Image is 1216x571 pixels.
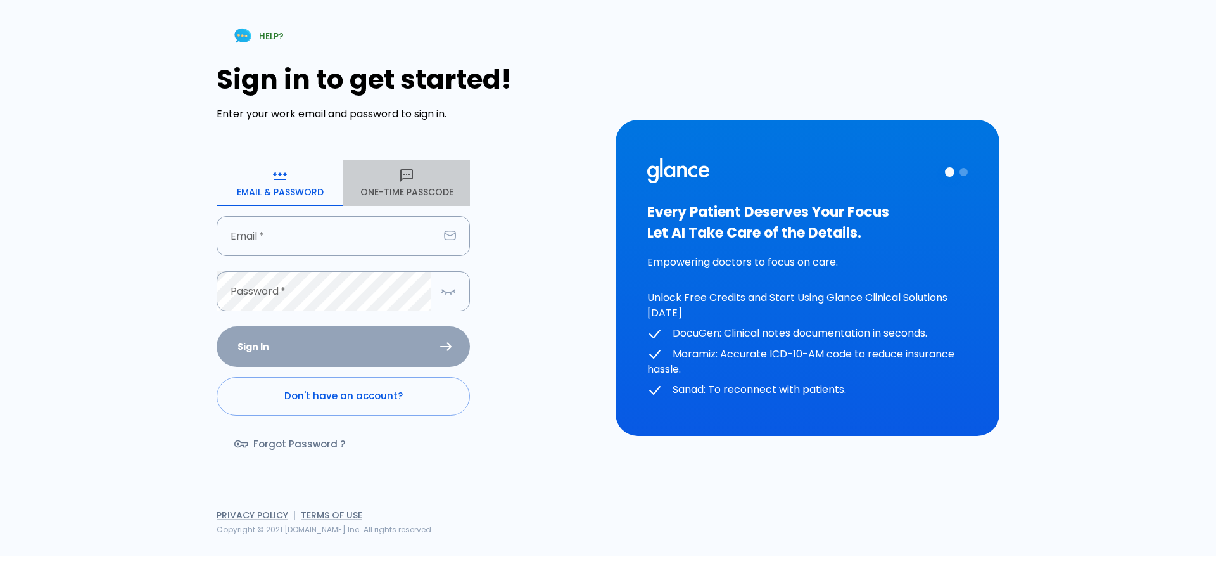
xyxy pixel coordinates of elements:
[293,509,296,522] span: |
[217,509,288,522] a: Privacy Policy
[217,377,470,415] a: Don't have an account?
[217,160,343,206] button: Email & Password
[647,202,968,243] h3: Every Patient Deserves Your Focus Let AI Take Care of the Details.
[647,326,968,342] p: DocuGen: Clinical notes documentation in seconds.
[343,160,470,206] button: One-Time Passcode
[217,216,439,256] input: dr.ahmed@clinic.com
[647,347,968,378] p: Moramiz: Accurate ICD-10-AM code to reduce insurance hassle.
[217,426,365,463] a: Forgot Password ?
[217,20,299,52] a: HELP?
[217,64,600,95] h1: Sign in to get started!
[232,25,254,47] img: Chat Support
[301,509,362,522] a: Terms of Use
[217,106,600,122] p: Enter your work email and password to sign in.
[217,524,433,535] span: Copyright © 2021 [DOMAIN_NAME] Inc. All rights reserved.
[647,255,968,270] p: Empowering doctors to focus on care.
[647,382,968,398] p: Sanad: To reconnect with patients.
[647,290,968,321] p: Unlock Free Credits and Start Using Glance Clinical Solutions [DATE]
